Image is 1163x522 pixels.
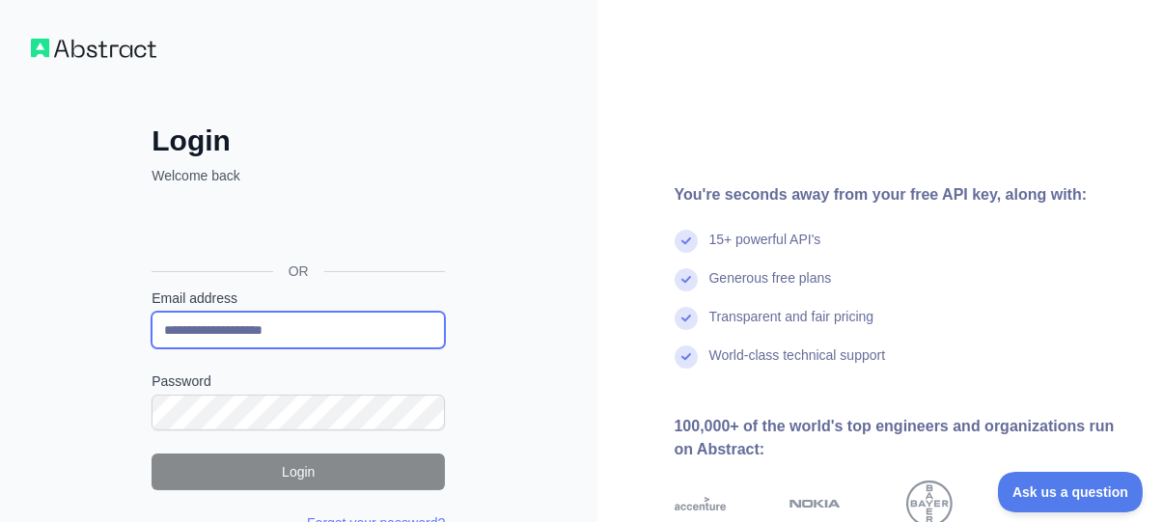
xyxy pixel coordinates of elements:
div: World-class technical support [709,345,886,384]
span: OR [273,261,324,281]
img: check mark [675,268,698,291]
img: Workflow [31,39,156,58]
label: Email address [152,288,445,308]
div: You're seconds away from your free API key, along with: [675,183,1133,206]
label: Password [152,371,445,391]
iframe: Sign in with Google Button [142,206,451,249]
div: Generous free plans [709,268,832,307]
button: Login [152,453,445,490]
img: check mark [675,307,698,330]
p: Welcome back [152,166,445,185]
img: check mark [675,345,698,369]
h2: Login [152,124,445,158]
iframe: Toggle Customer Support [998,472,1144,512]
div: 15+ powerful API's [709,230,821,268]
div: 100,000+ of the world's top engineers and organizations run on Abstract: [675,415,1133,461]
div: Transparent and fair pricing [709,307,874,345]
img: check mark [675,230,698,253]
